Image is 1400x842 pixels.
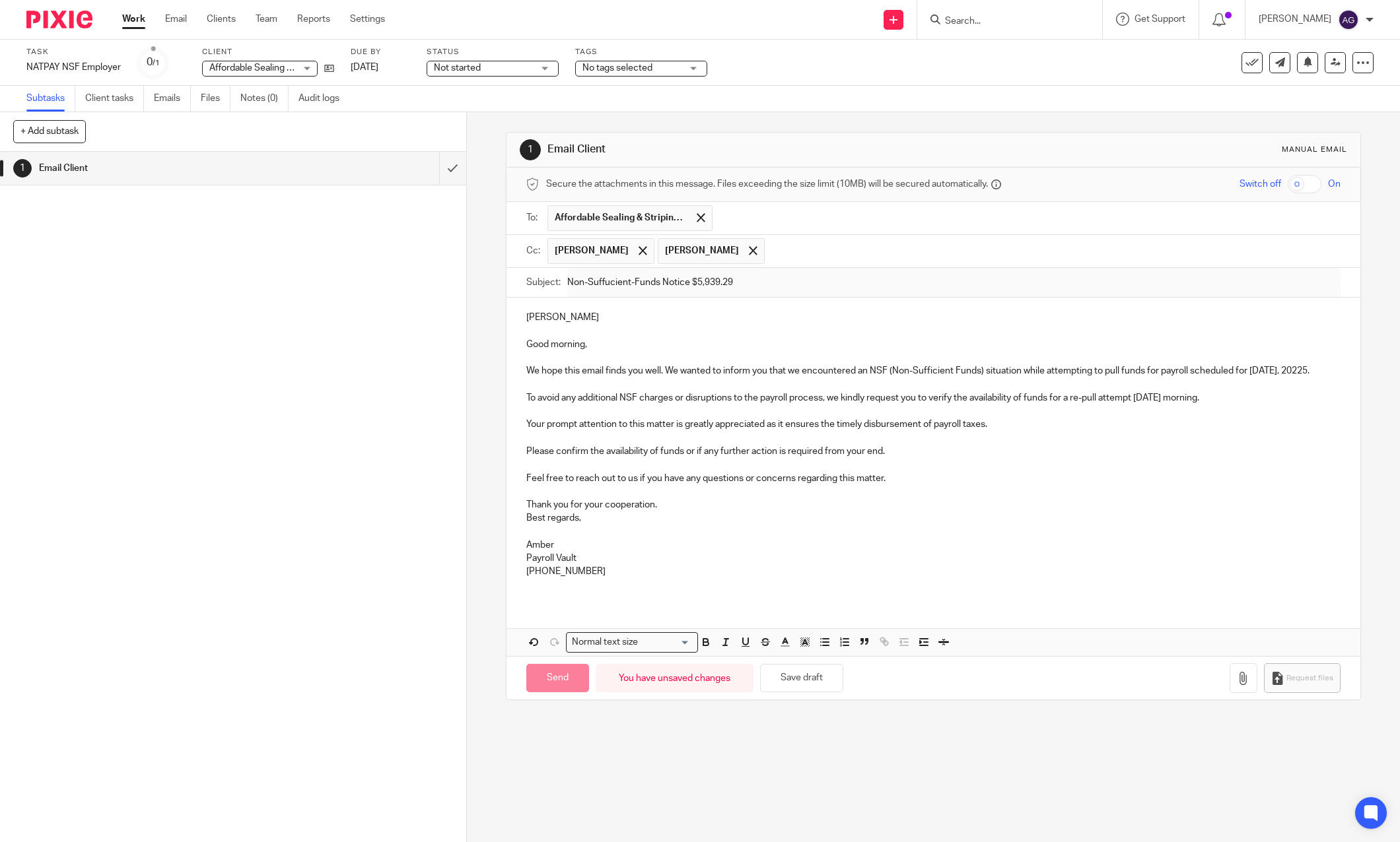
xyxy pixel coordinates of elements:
label: Task [26,47,121,57]
p: Good morning, [526,338,1341,351]
a: Subtasks [26,86,75,112]
h1: Email Client [547,143,962,156]
div: 1 [13,159,32,178]
input: Search for option [642,635,689,649]
a: Files [201,86,230,112]
a: Emails [154,86,191,112]
span: Not started [434,63,481,73]
span: Request files [1286,673,1333,684]
h1: Email Client [39,158,297,178]
div: Search for option [566,632,698,653]
small: /1 [153,59,160,67]
span: Secure the attachments in this message. Files exceeding the size limit (10MB) will be secured aut... [546,178,988,191]
p: [PERSON_NAME] [526,311,1341,324]
a: Clients [207,13,236,26]
a: Client tasks [85,86,144,112]
a: Email [165,13,187,26]
img: Pixie [26,11,92,28]
label: Status [427,47,559,57]
label: To: [526,211,541,224]
p: [PERSON_NAME] [1259,13,1331,26]
p: Feel free to reach out to us if you have any questions or concerns regarding this matter. [526,472,1341,485]
a: Team [256,13,277,26]
button: Request files [1264,663,1341,693]
label: Client [202,47,334,57]
label: Cc: [526,244,541,257]
a: Notes (0) [240,86,289,112]
span: [PERSON_NAME] [665,244,739,257]
span: [DATE] [351,63,378,72]
p: We hope this email finds you well. We wanted to inform you that we encountered an NSF (Non-Suffic... [526,364,1341,377]
div: 0 [147,55,160,70]
p: To avoid any additional NSF charges or disruptions to the payroll process, we kindly request you ... [526,391,1341,405]
span: Normal text size [569,635,641,649]
span: No tags selected [582,63,652,73]
p: Best regards, [526,511,1341,525]
span: On [1328,178,1341,191]
label: Subject: [526,276,561,289]
div: Manual email [1282,145,1347,155]
p: Your prompt attention to this matter is greatly appreciated as it ensures the timely disbursement... [526,418,1341,431]
input: Search [944,16,1063,28]
span: Affordable Sealing & Striping Inc [209,63,341,73]
button: Save draft [760,664,843,692]
p: Amber [526,538,1341,552]
img: svg%3E [1338,9,1359,30]
div: 1 [520,139,541,160]
a: Reports [297,13,330,26]
p: [PHONE_NUMBER] [526,565,1341,578]
span: Affordable Sealing & Striping Inc [555,211,687,224]
span: [PERSON_NAME] [555,244,629,257]
div: You have unsaved changes [596,664,753,692]
label: Tags [575,47,707,57]
p: Payroll Vault [526,552,1341,565]
input: Send [526,664,589,692]
button: + Add subtask [13,120,86,143]
a: Settings [350,13,385,26]
p: Please confirm the availability of funds or if any further action is required from your end. [526,445,1341,458]
span: Switch off [1240,178,1281,191]
a: Work [122,13,145,26]
a: Audit logs [298,86,349,112]
div: NATPAY NSF Employer [26,61,121,74]
label: Due by [351,47,410,57]
p: Thank you for your cooperation. [526,498,1341,511]
span: Get Support [1135,15,1185,24]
